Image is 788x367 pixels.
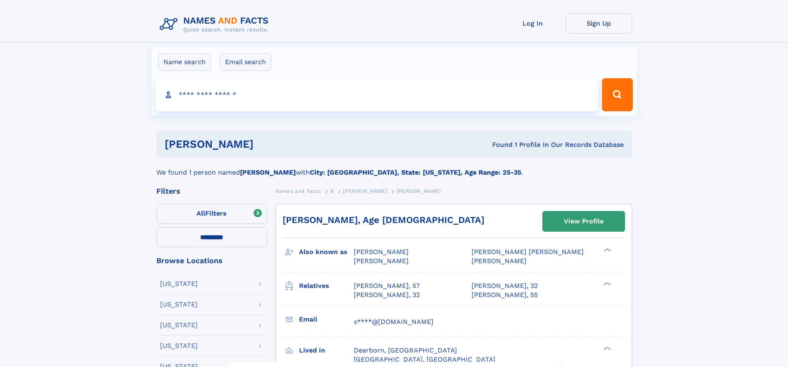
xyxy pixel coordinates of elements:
[354,248,409,256] span: [PERSON_NAME]
[602,78,632,111] button: Search Button
[543,211,625,231] a: View Profile
[156,78,599,111] input: search input
[220,53,271,71] label: Email search
[283,215,484,225] a: [PERSON_NAME], Age [DEMOGRAPHIC_DATA]
[354,257,409,265] span: [PERSON_NAME]
[472,257,527,265] span: [PERSON_NAME]
[156,13,275,36] img: Logo Names and Facts
[354,355,496,363] span: [GEOGRAPHIC_DATA], [GEOGRAPHIC_DATA]
[160,322,198,329] div: [US_STATE]
[500,13,566,34] a: Log In
[156,187,267,195] div: Filters
[156,257,267,264] div: Browse Locations
[343,188,387,194] span: [PERSON_NAME]
[299,245,354,259] h3: Also known as
[566,13,632,34] a: Sign Up
[196,209,205,217] span: All
[354,290,420,300] a: [PERSON_NAME], 32
[373,140,624,149] div: Found 1 Profile In Our Records Database
[601,345,611,351] div: ❯
[472,290,538,300] a: [PERSON_NAME], 55
[601,281,611,286] div: ❯
[160,343,198,349] div: [US_STATE]
[564,212,604,231] div: View Profile
[299,279,354,293] h3: Relatives
[354,281,420,290] a: [PERSON_NAME], 57
[240,168,296,176] b: [PERSON_NAME]
[160,281,198,287] div: [US_STATE]
[299,343,354,357] h3: Lived in
[156,204,267,224] label: Filters
[601,247,611,253] div: ❯
[310,168,521,176] b: City: [GEOGRAPHIC_DATA], State: [US_STATE], Age Range: 25-35
[275,186,321,196] a: Names and Facts
[472,248,584,256] span: [PERSON_NAME] [PERSON_NAME]
[299,312,354,326] h3: Email
[158,53,211,71] label: Name search
[354,346,457,354] span: Dearborn, [GEOGRAPHIC_DATA]
[343,186,387,196] a: [PERSON_NAME]
[160,301,198,308] div: [US_STATE]
[330,188,334,194] span: B
[330,186,334,196] a: B
[472,281,538,290] a: [PERSON_NAME], 32
[397,188,441,194] span: [PERSON_NAME]
[156,158,632,178] div: We found 1 person named with .
[165,139,373,149] h1: [PERSON_NAME]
